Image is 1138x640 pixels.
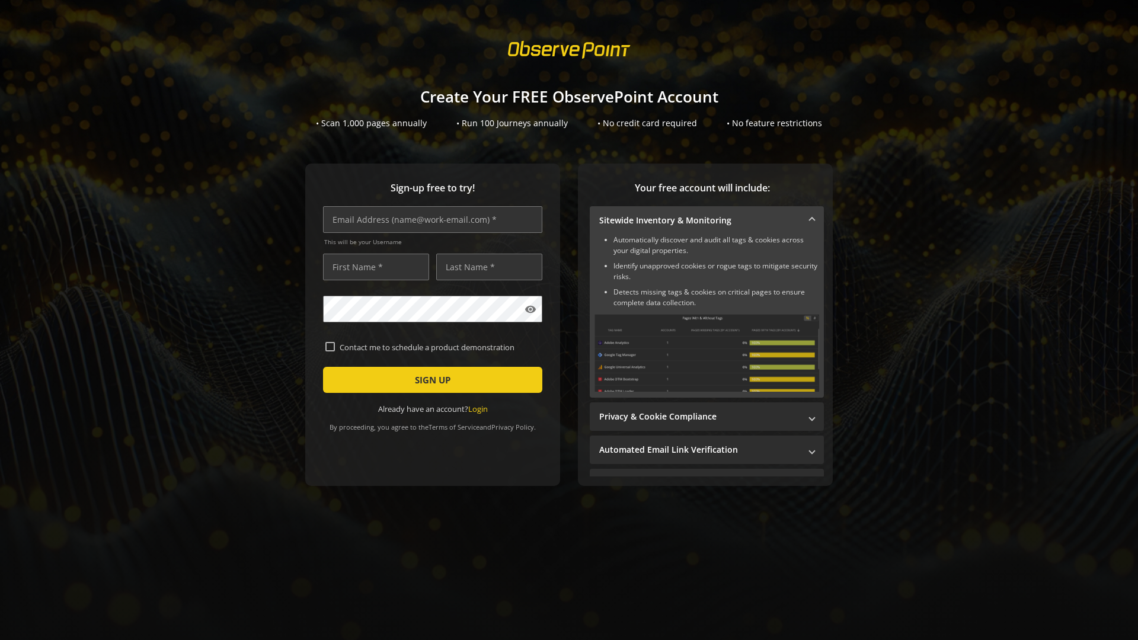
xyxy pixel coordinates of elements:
span: Sign-up free to try! [323,181,542,195]
button: SIGN UP [323,367,542,393]
input: Email Address (name@work-email.com) * [323,206,542,233]
span: This will be your Username [324,238,542,246]
input: First Name * [323,254,429,280]
div: • No credit card required [597,117,697,129]
span: Your free account will include: [590,181,815,195]
mat-panel-title: Sitewide Inventory & Monitoring [599,215,800,226]
mat-expansion-panel-header: Automated Email Link Verification [590,436,824,464]
li: Identify unapproved cookies or rogue tags to mitigate security risks. [613,261,819,282]
mat-expansion-panel-header: Privacy & Cookie Compliance [590,402,824,431]
div: • Run 100 Journeys annually [456,117,568,129]
div: • Scan 1,000 pages annually [316,117,427,129]
a: Login [468,404,488,414]
mat-expansion-panel-header: Sitewide Inventory & Monitoring [590,206,824,235]
li: Detects missing tags & cookies on critical pages to ensure complete data collection. [613,287,819,308]
a: Terms of Service [429,423,480,431]
span: SIGN UP [415,369,450,391]
input: Last Name * [436,254,542,280]
div: • No feature restrictions [727,117,822,129]
a: Privacy Policy [491,423,534,431]
mat-expansion-panel-header: Performance Monitoring with Web Vitals [590,469,824,497]
mat-panel-title: Automated Email Link Verification [599,444,800,456]
div: Sitewide Inventory & Monitoring [590,235,824,398]
div: Already have an account? [323,404,542,415]
div: By proceeding, you agree to the and . [323,415,542,431]
li: Automatically discover and audit all tags & cookies across your digital properties. [613,235,819,256]
mat-icon: visibility [525,303,536,315]
img: Sitewide Inventory & Monitoring [594,314,819,392]
label: Contact me to schedule a product demonstration [335,342,540,353]
mat-panel-title: Privacy & Cookie Compliance [599,411,800,423]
